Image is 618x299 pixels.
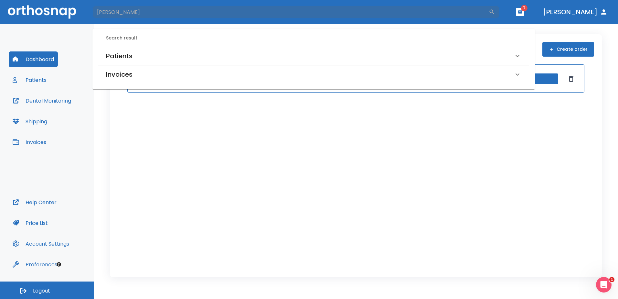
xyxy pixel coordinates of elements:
[98,47,529,65] div: Patients
[9,194,60,210] button: Help Center
[56,261,62,267] div: Tooltip anchor
[9,257,61,272] button: Preferences
[98,65,529,83] div: Invoices
[609,277,614,282] span: 1
[9,51,58,67] button: Dashboard
[9,72,50,88] button: Patients
[8,5,76,18] img: Orthosnap
[9,93,75,108] button: Dental Monitoring
[596,277,612,293] iframe: Intercom live chat
[33,287,50,294] span: Logout
[106,35,529,42] h6: Search result
[9,236,73,251] button: Account Settings
[9,114,51,129] button: Shipping
[542,42,594,57] button: Create order
[92,6,489,18] input: Search by Patient Name or Case #
[521,5,527,11] span: 7
[566,74,576,84] button: Dismiss
[106,51,133,61] h6: Patients
[9,215,52,231] button: Price List
[540,6,610,18] button: [PERSON_NAME]
[9,134,50,150] button: Invoices
[106,69,133,80] h6: Invoices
